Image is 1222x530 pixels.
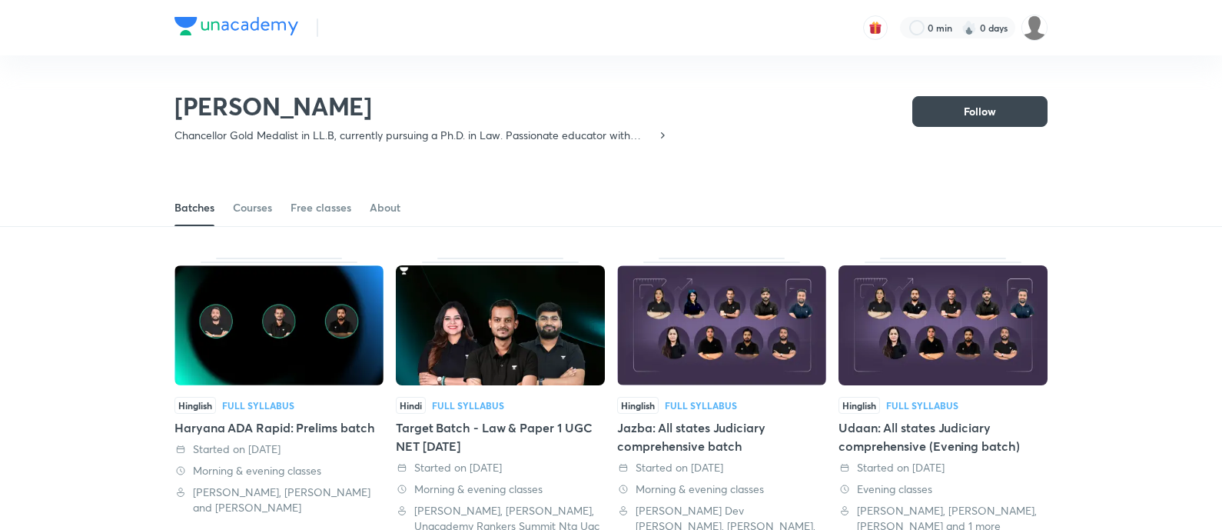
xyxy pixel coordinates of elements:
span: Hinglish [617,397,659,414]
div: Haryana ADA Rapid: Prelims batch [174,418,384,437]
div: Full Syllabus [222,401,294,410]
h2: [PERSON_NAME] [174,91,669,122]
a: Company Logo [174,17,298,39]
p: Chancellor Gold Medalist in LL.B, currently pursuing a Ph.D. in Law. Passionate educator with ext... [174,128,656,143]
span: Hindi [396,397,426,414]
a: About [370,189,400,226]
div: Courses [233,200,272,215]
div: Jazba: All states Judiciary comprehensive batch [617,418,826,455]
a: Free classes [291,189,351,226]
span: Hinglish [174,397,216,414]
div: Morning & evening classes [396,482,605,497]
button: Follow [912,96,1048,127]
div: Evening classes [838,482,1048,497]
div: Target Batch - Law & Paper 1 UGC NET [DATE] [396,418,605,455]
div: Full Syllabus [665,401,737,410]
div: Free classes [291,200,351,215]
img: Thumbnail [617,265,826,385]
span: Hinglish [838,397,880,414]
img: Thumbnail [174,265,384,385]
div: Full Syllabus [886,401,958,410]
div: Started on 14 Jun 2025 [838,460,1048,475]
div: Started on 15 Jul 2025 [617,460,826,475]
img: Thumbnail [396,265,605,385]
button: avatar [863,15,888,40]
div: Started on 31 Jul 2025 [396,460,605,475]
img: avatar [868,21,882,35]
div: Morning & evening classes [617,482,826,497]
div: Varun Pratap Singh, Ashutosh and Pranjal Singh [174,485,384,515]
img: Thumbnail [838,265,1048,385]
img: Company Logo [174,17,298,35]
span: Follow [964,104,996,119]
a: Batches [174,189,214,226]
div: Full Syllabus [432,401,504,410]
img: Preeti patil [1021,15,1048,41]
div: Morning & evening classes [174,463,384,478]
div: Started on 16 Aug 2025 [174,442,384,457]
div: Udaan: All states Judiciary comprehensive (Evening batch) [838,418,1048,455]
div: Batches [174,200,214,215]
img: streak [961,20,977,35]
div: About [370,200,400,215]
a: Courses [233,189,272,226]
